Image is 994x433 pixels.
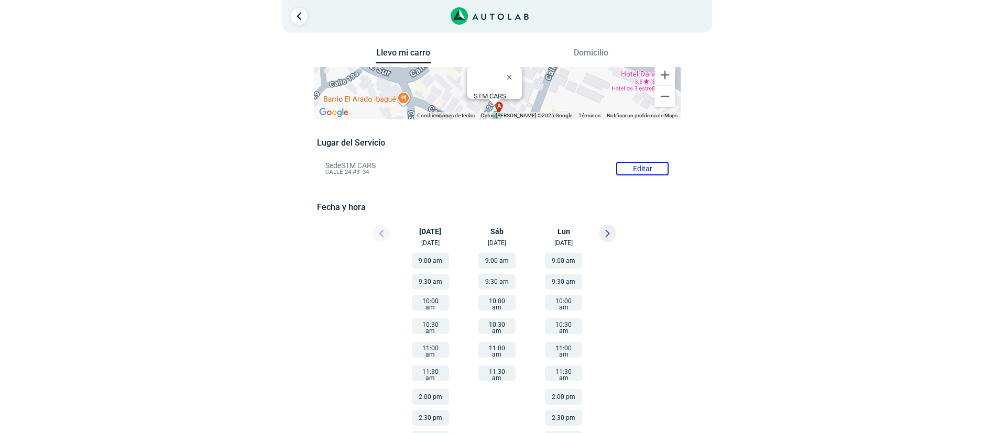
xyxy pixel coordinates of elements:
a: Términos (se abre en una nueva pestaña) [578,113,600,118]
button: 9:00 am [545,253,582,269]
button: 10:30 am [412,318,449,334]
div: CALLE 24 #3 -34 [473,92,522,108]
img: Google [316,106,351,119]
button: 9:30 am [412,274,449,290]
button: 10:00 am [545,295,582,310]
button: 11:30 am [412,365,449,381]
button: 9:30 am [545,274,582,290]
h5: Fecha y hora [317,202,677,212]
h5: Lugar del Servicio [317,138,677,148]
button: 10:00 am [478,295,516,310]
button: 11:00 am [412,342,449,358]
button: 10:30 am [478,318,516,334]
button: 9:00 am [478,253,516,269]
a: Notificar un problema de Maps [607,113,678,118]
button: Combinaciones de teclas [417,112,475,119]
span: a [497,102,501,110]
button: Llevo mi carro [376,48,431,64]
button: 11:00 am [545,342,582,358]
button: Cerrar [499,64,524,90]
button: 2:00 pm [545,389,582,405]
button: Reducir [654,86,675,107]
button: 11:00 am [478,342,516,358]
a: Link al sitio de autolab [451,10,529,20]
span: Datos [PERSON_NAME] ©2025 Google [481,113,572,118]
button: 10:00 am [412,295,449,310]
a: Ir al paso anterior [291,8,308,25]
button: Ampliar [654,64,675,85]
b: STM CARS [473,92,506,100]
button: 9:00 am [412,253,449,269]
button: 2:00 pm [412,389,449,405]
button: 11:30 am [545,365,582,381]
button: 11:30 am [478,365,516,381]
a: Abre esta zona en Google Maps (se abre en una nueva ventana) [316,106,351,119]
button: Domicilio [563,48,618,63]
button: 10:30 am [545,318,582,334]
button: 2:30 pm [412,410,449,426]
button: 9:30 am [478,274,516,290]
button: 2:30 pm [545,410,582,426]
